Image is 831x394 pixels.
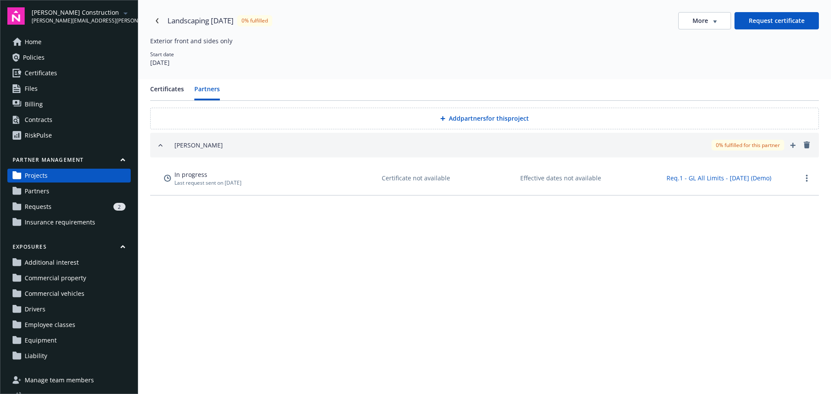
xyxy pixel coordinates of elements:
div: RiskPulse [25,128,52,142]
a: Navigate back [150,14,164,28]
a: remove [802,140,812,150]
button: Partners [194,84,220,100]
div: Certificate not available [378,171,454,185]
a: Commercial vehicles [7,287,131,301]
button: Certificates [150,84,184,100]
div: Start date [150,51,174,58]
a: Partners [7,184,131,198]
button: Request certificate [734,12,819,29]
div: Exterior front and sides only [150,36,538,45]
a: Files [7,82,131,96]
a: more [802,173,812,183]
button: Exposures [7,243,131,254]
span: Insurance requirements [25,215,95,229]
span: Commercial property [25,271,86,285]
button: Req.1 - GL All Limits - [DATE] (Demo) [663,171,775,185]
a: Equipment [7,333,131,347]
button: [PERSON_NAME]0% fulfilled for this partneraddremove [150,133,819,157]
span: Files [25,82,38,96]
span: Requests [25,200,52,214]
span: [PERSON_NAME] Construction [32,8,120,17]
span: Drivers [25,302,45,316]
div: 0% fulfilled for this partner [712,140,784,151]
a: Additional interest [7,256,131,269]
a: Liability [7,349,131,363]
div: Last request sent on [DATE] [174,179,242,186]
div: In progress [174,170,242,179]
span: Policies [23,51,45,64]
a: Commercial property [7,271,131,285]
button: [PERSON_NAME] Construction[PERSON_NAME][EMAIL_ADDRESS][PERSON_NAME][DOMAIN_NAME]arrowDropDown [32,7,131,25]
button: Partner management [7,156,131,167]
button: Addpartnersfor thisproject [150,108,819,129]
div: [PERSON_NAME] [174,140,223,151]
span: Home [25,35,42,49]
a: arrowDropDown [120,8,131,18]
a: add [788,140,798,151]
span: Employee classes [25,318,75,332]
span: Certificates [25,66,57,80]
a: Policies [7,51,131,64]
a: Projects [7,169,131,183]
a: Billing [7,97,131,111]
a: Certificates [7,66,131,80]
span: Billing [25,97,43,111]
div: Contracts [25,113,52,127]
div: [DATE] [150,58,174,67]
span: Liability [25,349,47,363]
span: [PERSON_NAME][EMAIL_ADDRESS][PERSON_NAME][DOMAIN_NAME] [32,17,120,25]
div: Landscaping [DATE] [167,15,234,26]
a: RiskPulse [7,128,131,142]
a: Insurance requirements [7,215,131,229]
div: 0% fulfilled [237,15,272,26]
button: More [678,12,731,29]
span: Additional interest [25,256,79,269]
a: Home [7,35,131,49]
span: Partners [25,184,49,198]
div: Effective dates not available [520,173,663,183]
span: Manage team members [25,373,94,387]
img: navigator-logo.svg [7,7,25,25]
a: Contracts [7,113,131,127]
a: Requests2 [7,200,131,214]
div: 2 [113,203,126,211]
a: Employee classes [7,318,131,332]
span: Commercial vehicles [25,287,84,301]
span: Projects [25,169,48,183]
a: Manage team members [7,373,131,387]
span: More [692,16,708,25]
a: Drivers [7,302,131,316]
span: Equipment [25,333,57,347]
